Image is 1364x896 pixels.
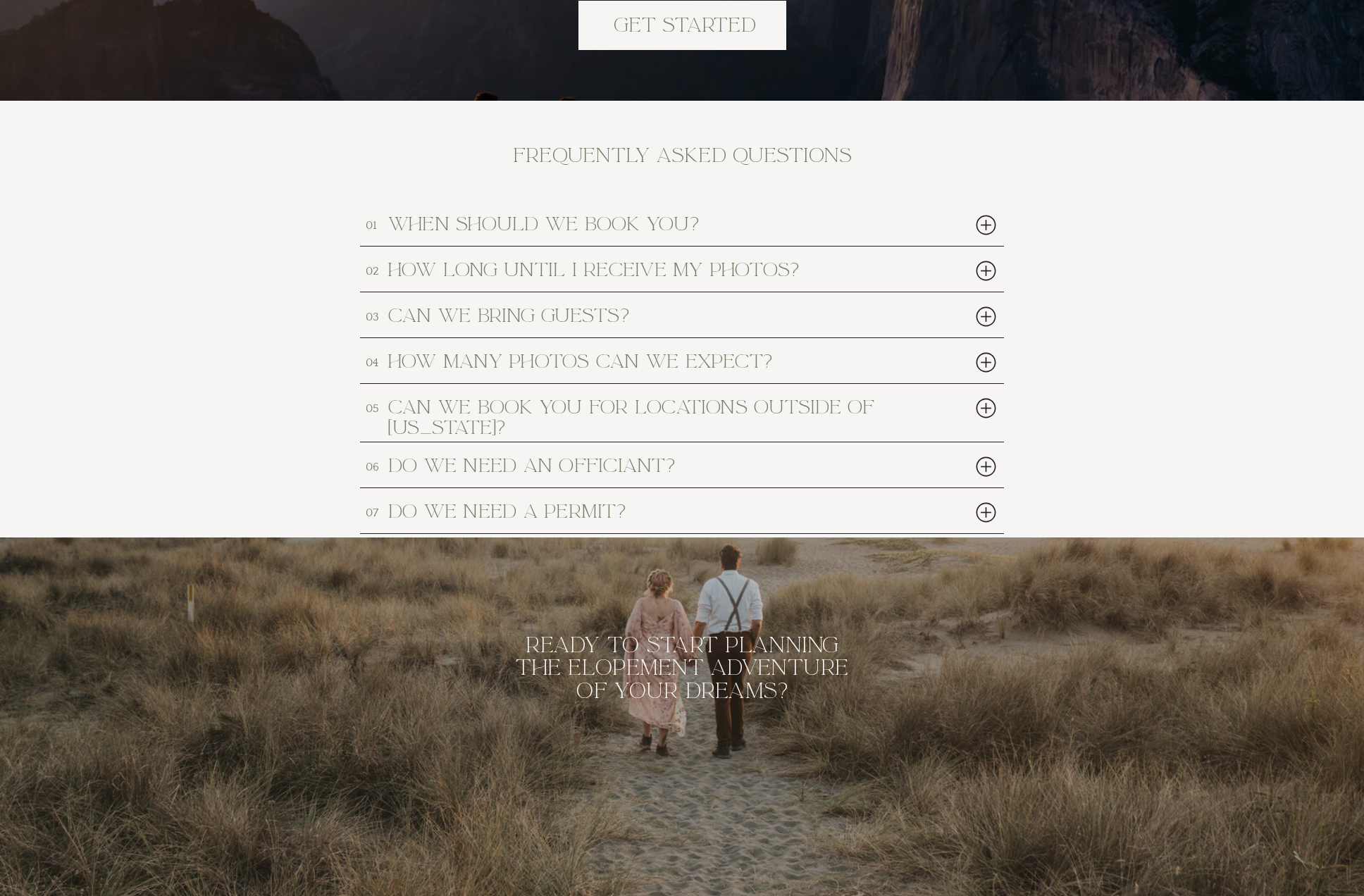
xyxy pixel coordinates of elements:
h3: 03 [366,309,383,320]
h2: How many photos can we expect? [388,351,924,370]
h3: 07 [366,504,383,516]
h2: do we need an officiant? [388,456,924,474]
h3: 01 [366,217,383,228]
h2: when should we book you? [388,214,924,232]
h2: how long until i receive my photos? [388,260,924,278]
h3: 06 [366,459,383,470]
h2: Ready to start planning the elopement adventure of your dreams? [512,634,852,710]
h2: do we need a permit? [388,502,924,520]
h3: 05 [366,400,383,411]
h2: Frequently Asked Questions [500,145,865,178]
h2: can we book you for locations outside of [US_STATE]? [388,397,924,416]
h3: 04 [366,354,383,366]
a: get started [598,15,771,36]
h2: can we bring guests? [388,306,924,324]
h3: 02 [366,263,383,274]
